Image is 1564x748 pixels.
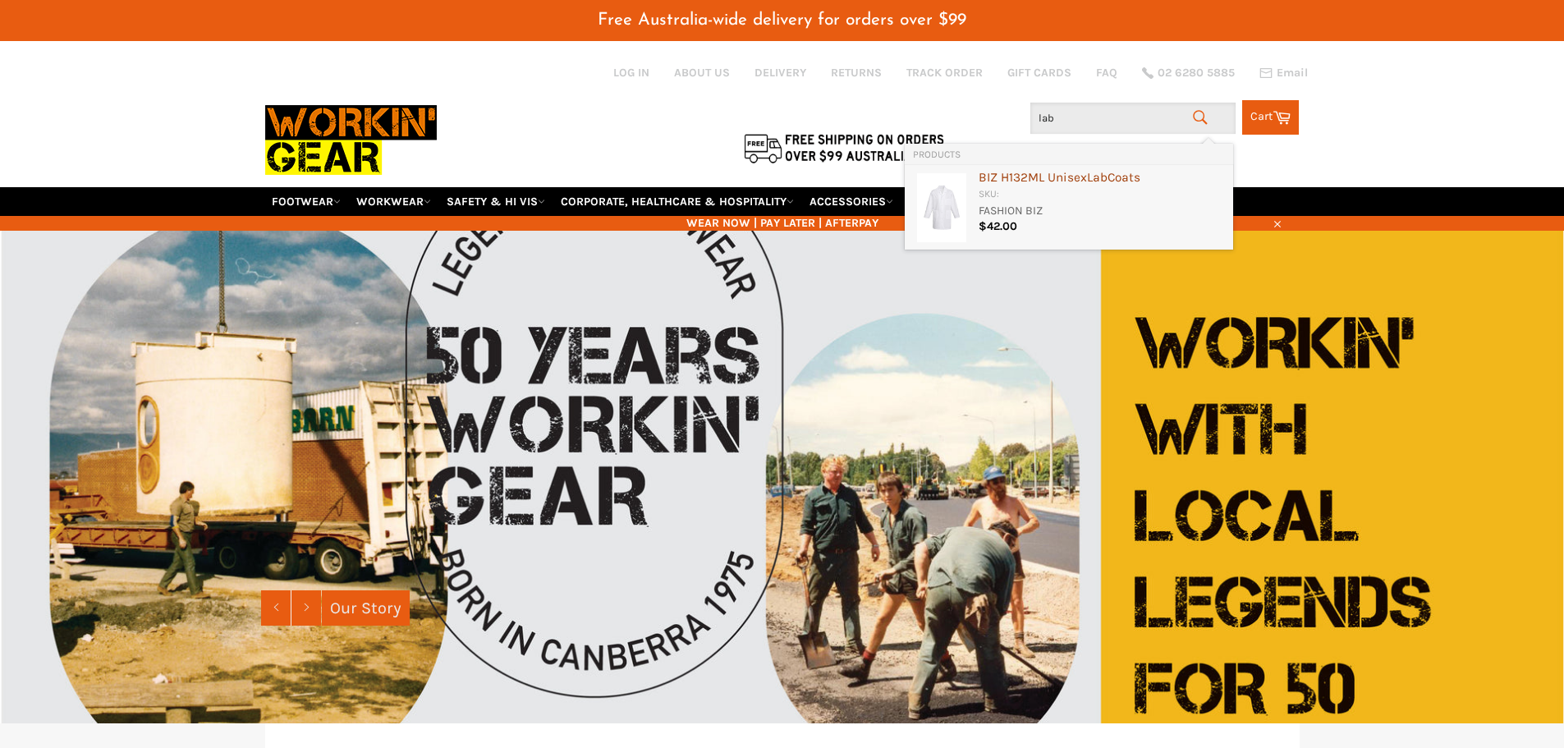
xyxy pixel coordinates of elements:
[554,187,800,216] a: CORPORATE, HEALTHCARE & HOSPITALITY
[598,11,966,29] span: Free Australia-wide delivery for orders over $99
[440,187,552,216] a: SAFETY & HI VIS
[1007,65,1071,80] a: GIFT CARDS
[902,187,1014,216] a: RE-WORKIN' GEAR
[265,187,347,216] a: FOOTWEAR
[265,94,437,186] img: Workin Gear leaders in Workwear, Safety Boots, PPE, Uniforms. Australia's No.1 in Workwear
[754,65,806,80] a: DELIVERY
[1096,65,1117,80] a: FAQ
[831,65,882,80] a: RETURNS
[905,165,1233,250] li: Products: BIZ H132ML Unisex Lab Coats
[803,187,900,216] a: ACCESSORIES
[1158,67,1235,79] span: 02 6280 5885
[979,203,1225,220] div: FASHION BIZ
[613,66,649,80] a: Log in
[1142,67,1235,79] a: 02 6280 5885
[674,65,730,80] a: ABOUT US
[905,144,1233,165] li: Products
[979,171,1225,187] div: BIZ H132ML Unisex Coats
[1259,67,1308,80] a: Email
[265,215,1300,231] span: WEAR NOW | PAY LATER | AFTERPAY
[979,219,1017,233] span: $42.00
[1087,170,1108,185] b: Lab
[979,187,1225,203] div: SKU:
[1277,67,1308,79] span: Email
[917,173,965,242] img: H132ML_White_200x.jpg
[350,187,438,216] a: WORKWEAR
[1030,103,1236,134] input: Search
[322,590,410,626] a: Our Story
[1242,100,1299,135] a: Cart
[741,131,947,165] img: Flat $9.95 shipping Australia wide
[906,65,983,80] a: TRACK ORDER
